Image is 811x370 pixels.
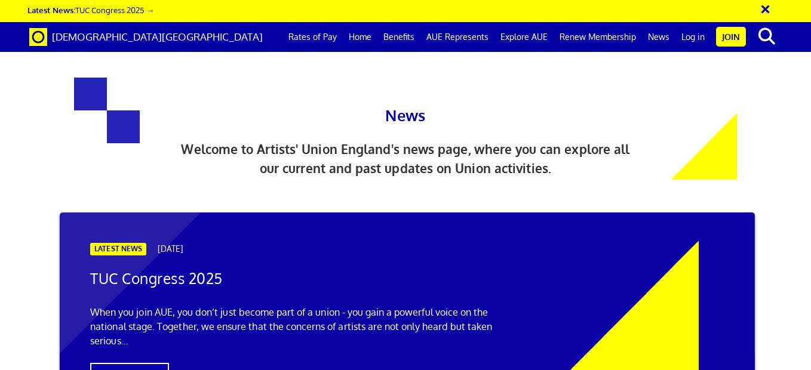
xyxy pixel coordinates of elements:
span: LATEST NEWS [90,243,146,255]
a: Rates of Pay [282,22,343,52]
a: News [642,22,675,52]
a: Log in [675,22,711,52]
a: Latest News:TUC Congress 2025 → [27,5,154,15]
a: Brand [DEMOGRAPHIC_DATA][GEOGRAPHIC_DATA] [20,22,272,52]
p: When you join AUE, you don’t just become part of a union - you gain a powerful voice on the natio... [90,305,507,348]
span: [DATE] [158,243,183,254]
a: Join [716,27,746,47]
a: Benefits [377,22,420,52]
a: Renew Membership [554,22,642,52]
h1: News [262,78,549,128]
span: [DEMOGRAPHIC_DATA][GEOGRAPHIC_DATA] [52,30,263,43]
strong: Latest News: [27,5,75,15]
a: AUE Represents [420,22,494,52]
h2: TUC Congress 2025 [90,271,507,287]
a: Home [343,22,377,52]
a: Explore AUE [494,22,554,52]
button: search [748,24,785,49]
span: Welcome to Artists' Union England's news page, where you can explore all our current and past upd... [181,141,629,176]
